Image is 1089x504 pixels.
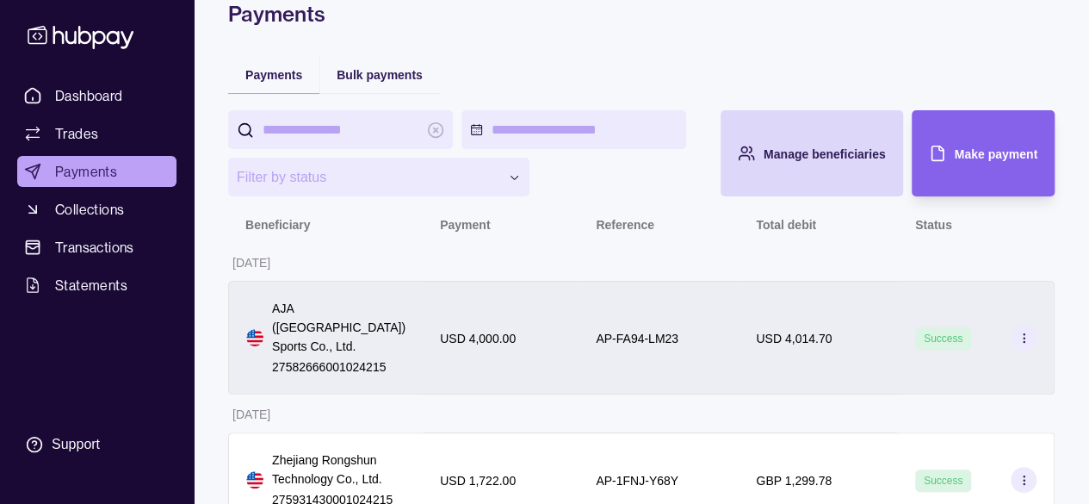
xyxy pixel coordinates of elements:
[246,329,263,346] img: us
[440,218,490,232] p: Payment
[246,471,263,488] img: us
[17,80,176,111] a: Dashboard
[55,123,98,144] span: Trades
[721,110,903,196] button: Manage beneficiaries
[55,161,117,182] span: Payments
[924,333,962,345] span: Success
[272,358,405,376] p: 27582666001024215
[272,451,405,488] p: Zhejiang Rongshun Technology Co., Ltd.
[232,256,270,270] p: [DATE]
[337,68,423,82] span: Bulk payments
[440,474,516,488] p: USD 1,722.00
[17,426,176,463] a: Support
[55,199,124,220] span: Collections
[17,232,176,263] a: Transactions
[596,332,678,345] p: AP-FA94-LM23
[55,85,123,106] span: Dashboard
[955,147,1037,161] span: Make payment
[756,474,832,488] p: GBP 1,299.78
[596,218,654,232] p: Reference
[924,475,962,487] span: Success
[245,68,302,82] span: Payments
[245,218,310,232] p: Beneficiary
[756,218,816,232] p: Total debit
[915,218,952,232] p: Status
[52,435,100,454] div: Support
[263,110,418,149] input: search
[912,110,1055,196] button: Make payment
[272,299,405,356] p: AJA ([GEOGRAPHIC_DATA]) Sports Co., Ltd.
[17,156,176,187] a: Payments
[756,332,832,345] p: USD 4,014.70
[55,275,127,296] span: Statements
[232,408,270,421] p: [DATE]
[55,237,134,258] span: Transactions
[596,474,678,488] p: AP-1FNJ-Y68Y
[17,194,176,225] a: Collections
[764,147,886,161] span: Manage beneficiaries
[17,118,176,149] a: Trades
[440,332,516,345] p: USD 4,000.00
[17,270,176,301] a: Statements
